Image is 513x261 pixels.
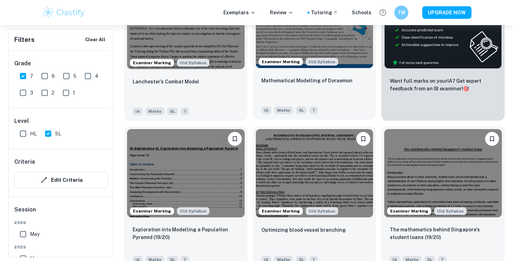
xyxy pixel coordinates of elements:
[422,6,471,19] button: UPGRADE NOW
[30,72,33,80] span: 7
[256,129,373,217] img: Maths IA example thumbnail: Optimizing blood vessel branching
[55,130,61,137] span: SL
[181,107,189,115] span: 7
[397,9,406,16] h6: TM
[95,72,98,80] span: 4
[52,72,55,80] span: 6
[130,208,174,214] span: Examiner Marking
[127,129,245,217] img: Maths IA example thumbnail: Exploration into Modelling a Population
[133,107,143,115] span: IA
[306,207,338,215] div: Although this IA is written for the old math syllabus (last exam in November 2020), the current I...
[30,230,39,238] span: May
[261,226,346,234] p: Optimizing blood vessel branching
[177,59,209,67] div: Although this IA is written for the old math syllabus (last exam in November 2020), the current I...
[14,35,35,45] h6: Filters
[356,132,370,146] button: Bookmark
[177,59,209,67] span: Old Syllabus
[177,207,209,215] span: Old Syllabus
[130,60,174,66] span: Examiner Marking
[14,158,35,166] h6: Criteria
[223,9,256,16] p: Exemplars
[73,72,76,80] span: 5
[352,9,371,16] a: Schools
[133,78,199,85] p: Lanchester’s Combat Model
[485,132,499,146] button: Bookmark
[306,207,338,215] span: Old Syllabus
[394,6,408,20] button: TM
[167,107,178,115] span: SL
[73,89,75,97] span: 1
[274,106,293,114] span: Maths
[30,89,33,97] span: 3
[434,207,467,215] span: Old Syllabus
[384,129,502,217] img: Maths IA example thumbnail: The mathematics behind Singapore's stude
[463,86,469,91] span: 🎯
[390,226,496,241] p: The mathematics behind Singapore's student loans (19/20)
[14,172,108,188] button: Edit Criteria
[177,207,209,215] div: Although this IA is written for the old math syllabus (last exam in November 2020), the current I...
[14,117,108,125] h6: Level
[377,7,389,18] button: Help and Feedback
[14,206,108,219] h6: Session
[133,226,239,241] p: Exploration into Modelling a Population Pyramid (19/20)
[387,208,431,214] span: Examiner Marking
[83,35,107,45] button: Clear All
[14,244,108,250] span: 2025
[52,89,54,97] span: 2
[306,58,338,66] div: Although this IA is written for the old math syllabus (last exam in November 2020), the current I...
[296,106,307,114] span: SL
[390,77,496,92] p: Want full marks on your IA ? Get expert feedback from an IB examiner!
[310,106,318,114] span: 7
[434,207,467,215] div: Although this IA is written for the old math syllabus (last exam in November 2020), the current I...
[261,77,352,84] p: Mathematical Modelling of Doraemon
[259,208,303,214] span: Examiner Marking
[146,107,164,115] span: Maths
[306,58,338,66] span: Old Syllabus
[311,9,338,16] a: Tutoring
[42,6,86,20] img: Clastify logo
[228,132,242,146] button: Bookmark
[259,59,303,65] span: Examiner Marking
[14,59,108,68] h6: Grade
[270,9,293,16] p: Review
[30,130,37,137] span: HL
[14,219,108,226] span: 2026
[261,106,272,114] span: IA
